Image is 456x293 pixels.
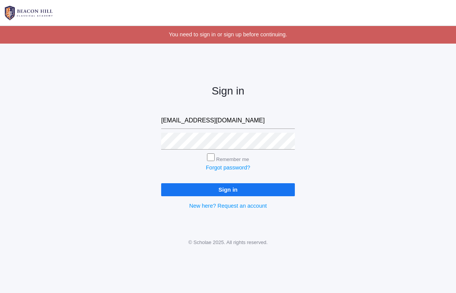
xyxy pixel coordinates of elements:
input: Sign in [161,183,295,196]
a: Forgot password? [206,164,250,171]
a: New here? Request an account [189,203,267,209]
h2: Sign in [161,85,295,97]
label: Remember me [216,156,249,162]
input: Email address [161,112,295,129]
